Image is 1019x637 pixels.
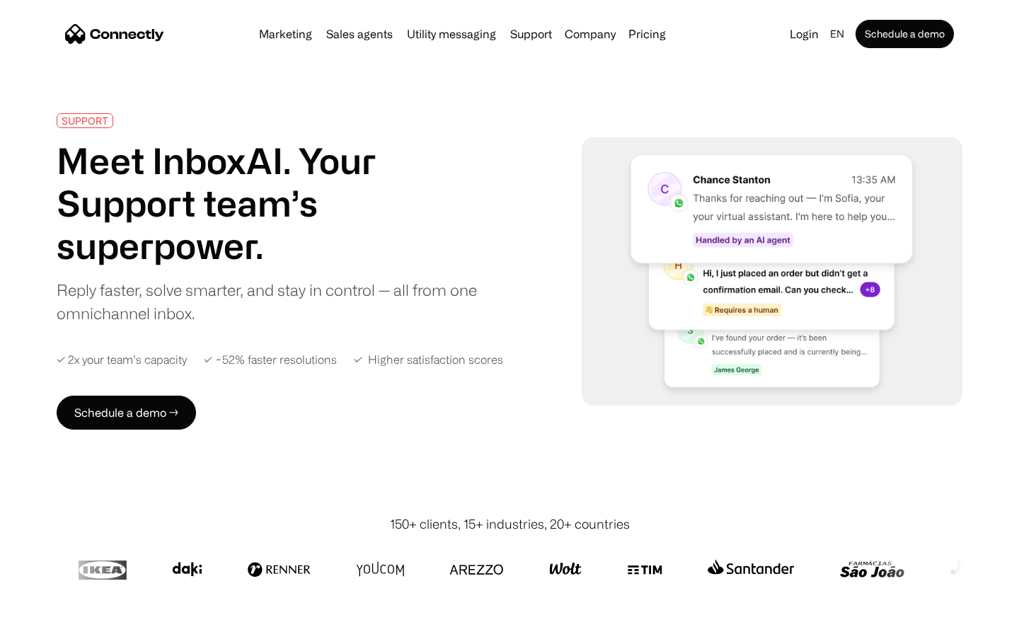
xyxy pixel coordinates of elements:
[57,353,187,367] div: ✓ 2x your team’s capacity
[565,24,616,44] div: Company
[253,28,318,40] a: Marketing
[560,24,620,44] div: Company
[57,139,487,267] h1: Meet InboxAI. Your Support team’s superpower.
[62,115,108,126] div: SUPPORT
[401,28,502,40] a: Utility messaging
[65,23,164,45] a: home
[830,24,844,44] div: en
[321,28,398,40] a: Sales agents
[354,353,503,367] div: ✓ Higher satisfaction scores
[204,353,337,367] div: ✓ ~52% faster resolutions
[856,20,954,48] a: Schedule a demo
[623,28,672,40] a: Pricing
[824,24,853,44] div: en
[784,24,824,44] a: Login
[505,28,558,40] a: Support
[57,396,196,430] a: Schedule a demo →
[14,611,85,632] aside: Language selected: English
[57,278,487,325] div: Reply faster, solve smarter, and stay in control — all from one omnichannel inbox.
[28,612,85,632] ul: Language list
[390,515,630,534] div: 150+ clients, 15+ industries, 20+ countries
